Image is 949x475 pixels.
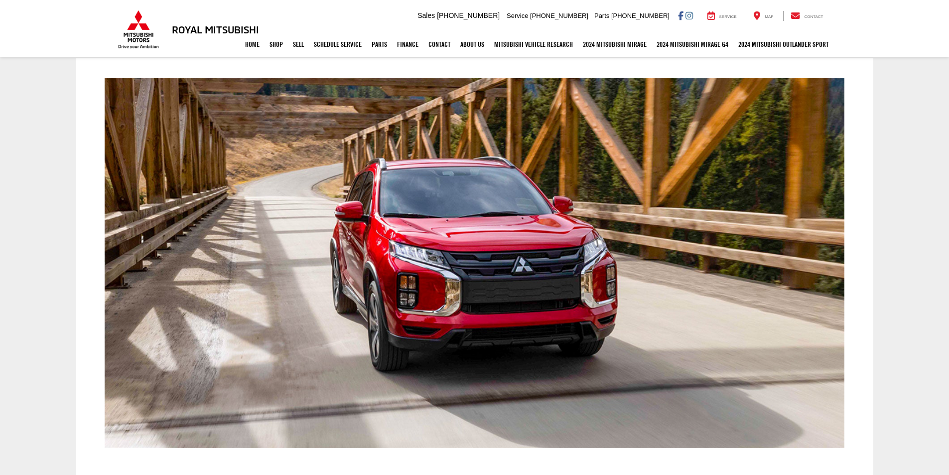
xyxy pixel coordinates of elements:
[719,14,737,19] span: Service
[172,24,259,35] h3: Royal Mitsubishi
[367,32,392,57] a: Parts: Opens in a new tab
[652,32,733,57] a: 2024 Mitsubishi Mirage G4
[733,32,833,57] a: 2024 Mitsubishi Outlander SPORT
[288,32,309,57] a: Sell
[309,32,367,57] a: Schedule Service: Opens in a new tab
[507,12,528,19] span: Service
[489,32,578,57] a: Mitsubishi Vehicle Research
[417,11,435,19] span: Sales
[116,10,161,49] img: Mitsubishi
[611,12,670,19] span: [PHONE_NUMBER]
[783,11,831,21] a: Contact
[437,11,500,19] span: [PHONE_NUMBER]
[423,32,455,57] a: Contact
[105,78,845,448] img: 2024 Mitsubishi Outlander Sport
[594,12,609,19] span: Parts
[746,11,781,21] a: Map
[804,14,823,19] span: Contact
[455,32,489,57] a: About Us
[392,32,423,57] a: Finance
[530,12,588,19] span: [PHONE_NUMBER]
[578,32,652,57] a: 2024 Mitsubishi Mirage
[765,14,773,19] span: Map
[240,32,265,57] a: Home
[685,11,693,19] a: Instagram: Click to visit our Instagram page
[265,32,288,57] a: Shop
[700,11,744,21] a: Service
[678,11,683,19] a: Facebook: Click to visit our Facebook page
